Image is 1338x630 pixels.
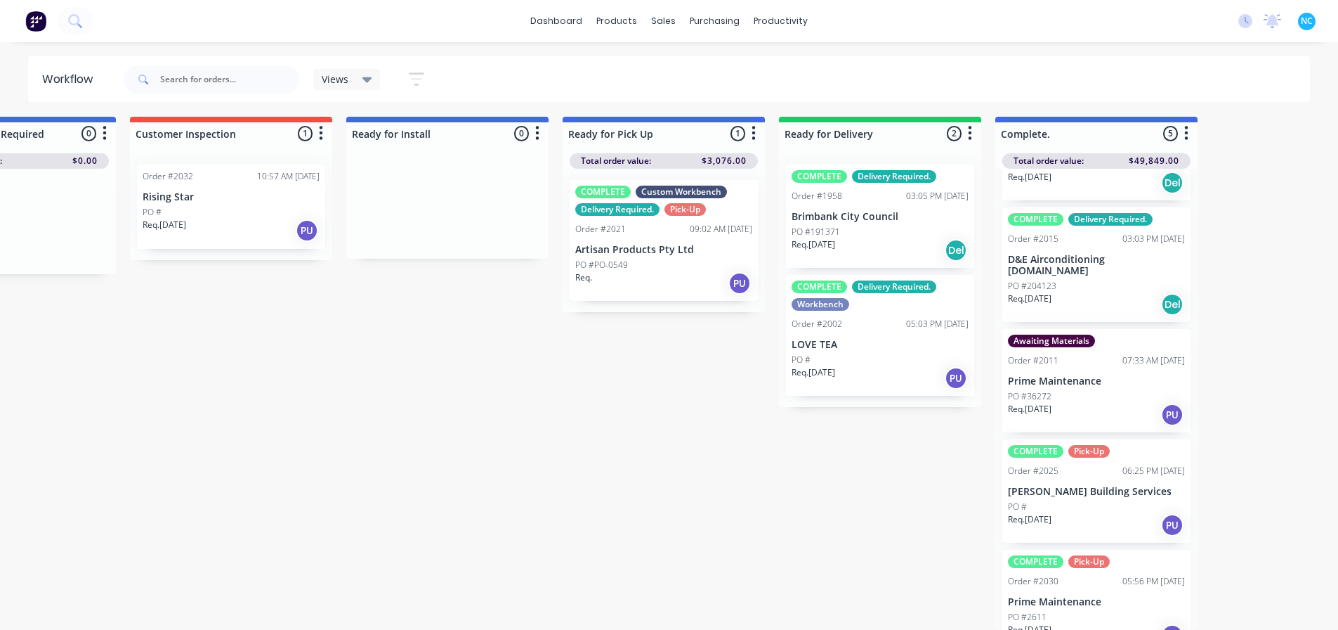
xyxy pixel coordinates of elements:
div: COMPLETE [1008,555,1063,568]
div: COMPLETE [575,186,631,198]
span: $3,076.00 [702,155,747,167]
div: Custom Workbench [636,186,727,198]
span: NC [1301,15,1313,27]
p: Req. [DATE] [1008,403,1051,416]
div: COMPLETECustom WorkbenchDelivery Required.Pick-UpOrder #202109:02 AM [DATE]Artisan Products Pty L... [570,180,758,301]
div: Pick-Up [1068,555,1110,568]
div: 05:03 PM [DATE] [906,318,969,330]
div: productivity [747,11,815,32]
div: PU [1161,514,1183,536]
p: Req. [DATE] [1008,171,1051,184]
div: Awaiting MaterialsOrder #201107:33 AM [DATE]Prime MaintenancePO #36272Req.[DATE]PU [1002,329,1191,432]
div: Order #2021 [575,223,626,236]
div: 03:05 PM [DATE] [906,190,969,202]
div: Del [1161,293,1183,316]
p: Rising Star [143,191,320,203]
div: COMPLETEDelivery Required.WorkbenchOrder #200205:03 PM [DATE]LOVE TEAPO #Req.[DATE]PU [786,275,974,396]
div: PU [296,219,318,242]
div: Order #2025 [1008,465,1058,477]
p: [PERSON_NAME] Building Services [1008,486,1185,498]
p: Req. [DATE] [143,219,186,231]
p: PO #PO-0549 [575,259,628,271]
p: Req. [DATE] [792,366,835,379]
a: dashboard [523,11,589,32]
div: Awaiting Materials [1008,335,1095,347]
div: sales [644,11,683,32]
div: 03:03 PM [DATE] [1122,233,1185,245]
p: Req. [DATE] [1008,292,1051,305]
div: PU [1161,404,1183,426]
p: PO # [143,206,162,219]
div: COMPLETE [1008,213,1063,226]
div: Workflow [42,71,100,88]
span: Total order value: [581,155,651,167]
p: PO #191371 [792,226,840,238]
input: Search for orders... [160,65,299,94]
p: Artisan Products Pty Ltd [575,244,752,256]
p: Req. [DATE] [1008,513,1051,526]
div: Delivery Required. [1068,213,1153,226]
div: 09:02 AM [DATE] [690,223,752,236]
div: Order #2011 [1008,354,1058,367]
div: COMPLETEPick-UpOrder #202506:25 PM [DATE][PERSON_NAME] Building ServicesPO #Req.[DATE]PU [1002,439,1191,543]
div: 07:33 AM [DATE] [1122,354,1185,367]
div: Workbench [792,298,849,311]
div: COMPLETE [792,281,847,293]
p: PO #2611 [1008,611,1047,624]
div: COMPLETEDelivery Required.Order #195803:05 PM [DATE]Brimbank City CouncilPO #191371Req.[DATE]Del [786,165,974,268]
div: Delivery Required. [852,281,936,293]
div: Order #2032 [143,170,193,183]
div: PU [945,367,967,390]
p: PO #204123 [1008,280,1056,292]
p: Req. [575,271,592,284]
div: Order #203210:57 AM [DATE]Rising StarPO #Req.[DATE]PU [137,165,325,249]
div: 10:57 AM [DATE] [257,170,320,183]
p: PO # [792,354,811,366]
div: 05:56 PM [DATE] [1122,575,1185,588]
p: Prime Maintenance [1008,596,1185,608]
div: 06:25 PM [DATE] [1122,465,1185,477]
div: Order #1958 [792,190,842,202]
div: Delivery Required. [575,203,660,216]
p: Prime Maintenance [1008,375,1185,387]
div: products [589,11,644,32]
div: COMPLETE [792,170,847,183]
div: purchasing [683,11,747,32]
p: PO # [1008,501,1027,513]
p: Brimbank City Council [792,211,969,223]
p: Req. [DATE] [792,238,835,251]
div: Del [1161,172,1183,194]
p: D&E Airconditioning [DOMAIN_NAME] [1008,254,1185,278]
div: Pick-Up [1068,445,1110,458]
div: Delivery Required. [852,170,936,183]
span: Views [322,72,348,86]
div: Del [945,239,967,262]
div: Order #2015 [1008,233,1058,245]
span: Total order value: [1014,155,1084,167]
p: PO #36272 [1008,390,1051,403]
div: Order #2002 [792,318,842,330]
p: LOVE TEA [792,339,969,351]
div: Pick-Up [664,203,706,216]
div: COMPLETE [1008,445,1063,458]
span: $0.00 [72,155,98,167]
span: $49,849.00 [1129,155,1179,167]
img: Factory [25,11,46,32]
div: PU [728,272,751,295]
div: COMPLETEDelivery Required.Order #201503:03 PM [DATE]D&E Airconditioning [DOMAIN_NAME]PO #204123Re... [1002,207,1191,323]
div: Order #2030 [1008,575,1058,588]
